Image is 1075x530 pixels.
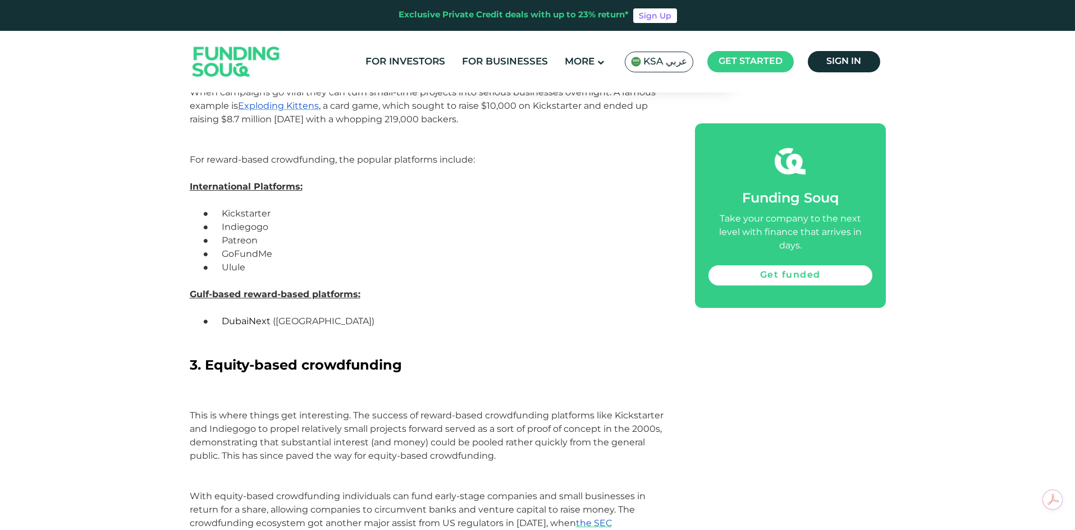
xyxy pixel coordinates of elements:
img: Logo [181,34,291,90]
span: ● [203,262,222,273]
span: Funding Souq [742,192,839,205]
span: , a card game, which sought to raise $10,000 on Kickstarter and ended up raising $8.7 million [DA... [190,100,648,125]
div: Take your company to the next level with finance that arrives in days. [708,213,872,253]
a: Get funded [708,265,872,285]
strong: Gulf-based reward-based platforms: [190,289,360,299]
span: KSA عربي [643,56,687,68]
img: fsicon [775,146,806,177]
span: Kickstarter [222,208,271,219]
span: Ulule [222,262,245,273]
a: Sign in [808,51,880,72]
a: Exploding Kittens [238,100,319,111]
span: 3. Equity-based crowdfunding [190,357,402,373]
span: ● [203,208,222,219]
span: ([GEOGRAPHIC_DATA]) [273,316,374,326]
span: DubaiNext [222,316,271,326]
a: Sign Up [633,8,677,23]
span: This is where things get interesting. The success of reward-based crowdfunding platforms like Kic... [190,410,664,461]
span: ● [203,316,222,326]
span: ● [203,248,222,259]
span: ● [203,222,222,232]
span: More [565,57,594,67]
span: GoFundMe [222,248,272,259]
div: Exclusive Private Credit deals with up to 23% return* [399,9,629,22]
a: For Businesses [459,53,551,71]
span: Indiegogo [222,222,268,232]
span: Get started [719,57,783,66]
img: SA Flag [631,57,641,67]
strong: International Platforms: [190,181,303,192]
span: Over the years, campaigns to attract financial backers have become increasingly professionalized,... [190,20,657,111]
span: For reward-based crowdfunding, the popular platforms include: [190,154,475,165]
span: With equity-based crowdfunding individuals can fund early-stage companies and small businesses in... [190,491,646,528]
a: For Investors [363,53,448,71]
span: ● [203,235,222,246]
span: Sign in [826,57,861,66]
span: Patreon [222,235,258,246]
